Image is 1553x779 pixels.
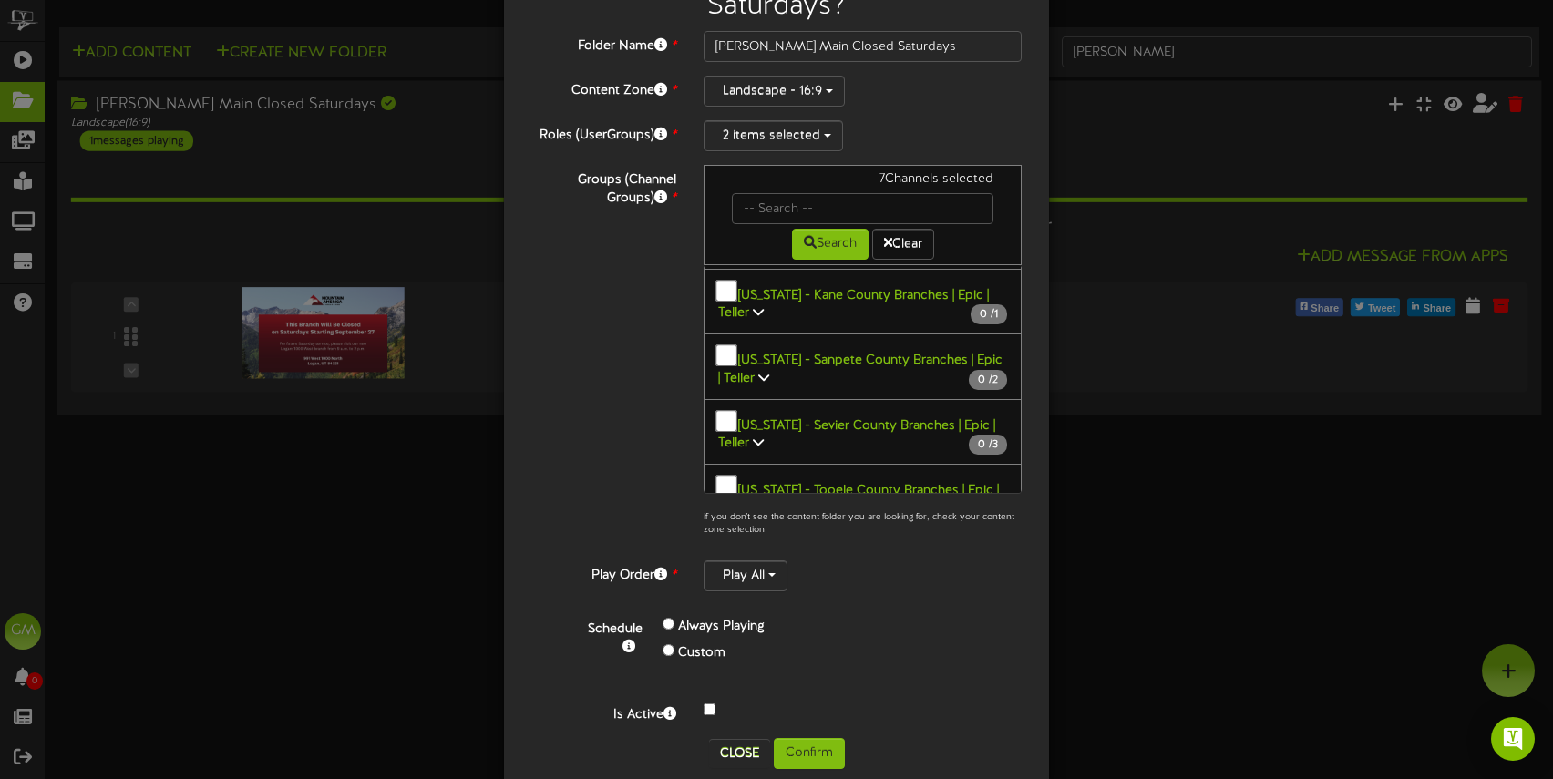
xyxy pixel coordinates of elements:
label: Folder Name [518,31,690,56]
label: Roles (UserGroups) [518,120,690,145]
button: Landscape - 16:9 [704,76,845,107]
b: [US_STATE] - Kane County Branches | Epic | Teller [718,288,989,320]
button: Play All [704,560,787,591]
label: Content Zone [518,76,690,100]
button: [US_STATE] - Sanpete County Branches | Epic | Teller 0 /2 [704,333,1022,400]
label: Play Order [518,560,690,585]
button: Clear [872,229,934,260]
button: 2 items selected [704,120,843,151]
div: Open Intercom Messenger [1491,717,1535,761]
button: [US_STATE] - Kane County Branches | Epic | Teller 0 /1 [704,269,1022,335]
input: Folder Name [704,31,1022,62]
label: Custom [678,644,725,662]
button: Confirm [774,738,845,769]
span: 0 [978,438,989,451]
b: [US_STATE] - Tooele County Branches | Epic | Teller [718,484,999,516]
button: Search [792,229,869,260]
span: / 3 [969,435,1007,455]
label: Is Active [518,700,690,724]
span: 0 [980,308,991,321]
button: Close [709,739,770,768]
span: / 2 [969,370,1007,390]
input: -- Search -- [732,193,993,224]
span: / 1 [971,304,1007,324]
label: Groups (Channel Groups) [518,165,690,208]
button: [US_STATE] - Sevier County Branches | Epic | Teller 0 /3 [704,399,1022,466]
b: Schedule [588,622,643,636]
b: [US_STATE] - Sevier County Branches | Epic | Teller [718,418,995,450]
label: Always Playing [678,618,765,636]
button: [US_STATE] - Tooele County Branches | Epic | Teller 0 /5 [704,464,1022,530]
div: 7 Channels selected [718,170,1007,193]
b: [US_STATE] - Sanpete County Branches | Epic | Teller [718,354,1003,385]
span: 0 [978,374,989,386]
